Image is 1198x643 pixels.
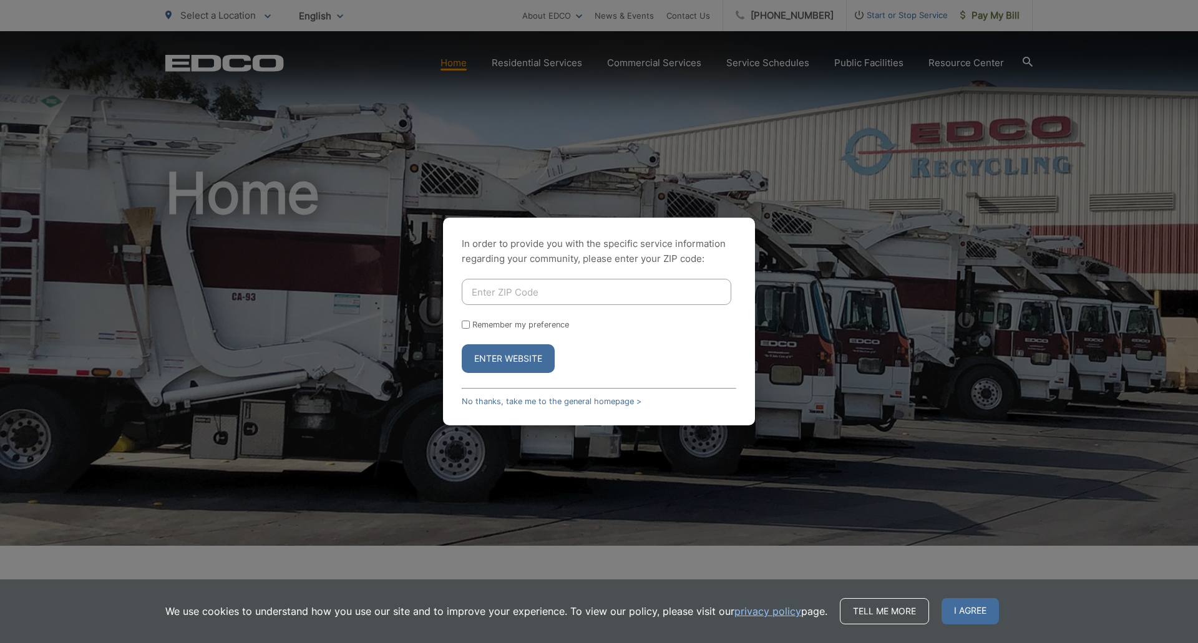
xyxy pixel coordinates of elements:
button: Enter Website [462,344,555,373]
a: privacy policy [734,604,801,619]
label: Remember my preference [472,320,569,329]
span: I agree [942,598,999,624]
p: In order to provide you with the specific service information regarding your community, please en... [462,236,736,266]
p: We use cookies to understand how you use our site and to improve your experience. To view our pol... [165,604,827,619]
a: No thanks, take me to the general homepage > [462,397,641,406]
input: Enter ZIP Code [462,279,731,305]
a: Tell me more [840,598,929,624]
